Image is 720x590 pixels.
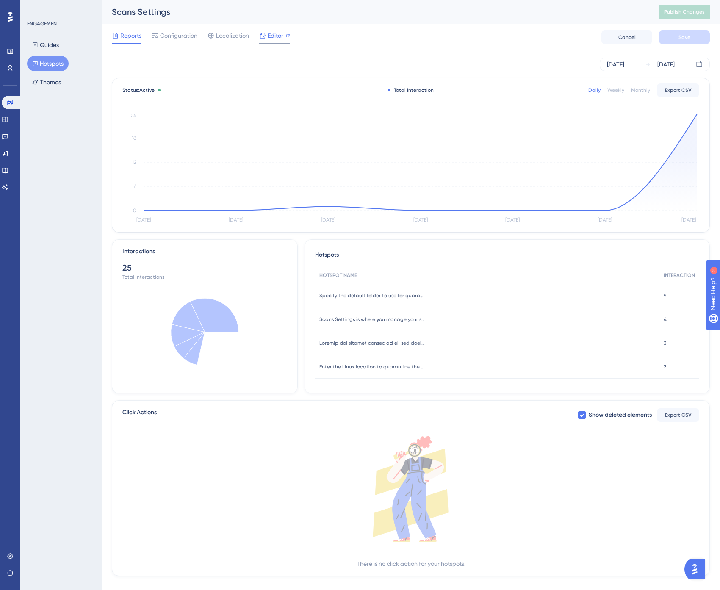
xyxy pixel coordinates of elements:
span: Status: [122,87,155,94]
span: Publish Changes [664,8,705,15]
span: HOTSPOT NAME [319,272,357,279]
div: Scans Settings [112,6,638,18]
tspan: 12 [132,159,136,165]
span: 9 [664,292,666,299]
tspan: 18 [132,135,136,141]
span: Click Actions [122,407,157,423]
div: ENGAGEMENT [27,20,59,27]
span: Specify the default folder to use for quarantining files discovered in an Amazon S3 cloud locatio... [319,292,425,299]
tspan: 6 [134,183,136,189]
div: 2 [58,4,61,11]
span: Show deleted elements [589,410,652,420]
span: Hotspots [315,250,339,260]
button: Hotspots [27,56,69,71]
button: Guides [27,37,64,53]
tspan: [DATE] [136,217,151,223]
div: Monthly [631,87,650,94]
button: Export CSV [657,83,699,97]
span: Export CSV [665,412,692,418]
button: Save [659,30,710,44]
span: 4 [664,316,667,323]
div: [DATE] [657,59,675,69]
tspan: [DATE] [681,217,696,223]
tspan: 24 [131,113,136,119]
span: Save [678,34,690,41]
span: Editor [268,30,283,41]
span: Need Help? [20,2,53,12]
span: Scans Settings is where you manage your settings for:Scan ParametersAgent ParametersRemediation S... [319,316,425,323]
span: Localization [216,30,249,41]
div: Daily [588,87,601,94]
iframe: UserGuiding AI Assistant Launcher [684,557,710,582]
span: Cancel [618,34,636,41]
span: 3 [664,340,666,346]
button: Publish Changes [659,5,710,19]
div: There is no click action for your hotspots. [357,559,465,569]
span: Active [139,87,155,93]
tspan: [DATE] [598,217,612,223]
span: Reports [120,30,141,41]
button: Export CSV [657,408,699,422]
span: 2 [664,363,666,370]
div: [DATE] [607,59,624,69]
button: Cancel [601,30,652,44]
button: Themes [27,75,66,90]
tspan: [DATE] [321,217,335,223]
tspan: [DATE] [505,217,520,223]
span: Configuration [160,30,197,41]
tspan: [DATE] [229,217,243,223]
div: Total Interaction [388,87,434,94]
tspan: [DATE] [413,217,428,223]
span: Export CSV [665,87,692,94]
div: 25 [122,262,287,274]
span: INTERACTION [664,272,695,279]
div: Weekly [607,87,624,94]
tspan: 0 [133,208,136,213]
span: Enter the Linux location to quarantine the files.Local Agent machine, all files: <path>/Quarantin... [319,363,425,370]
div: Interactions [122,247,155,257]
span: Loremip dol sitamet consec ad eli sed doeiusmodtem incid utlaboreet do m Aliquae admin veniamqu.N... [319,340,425,346]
